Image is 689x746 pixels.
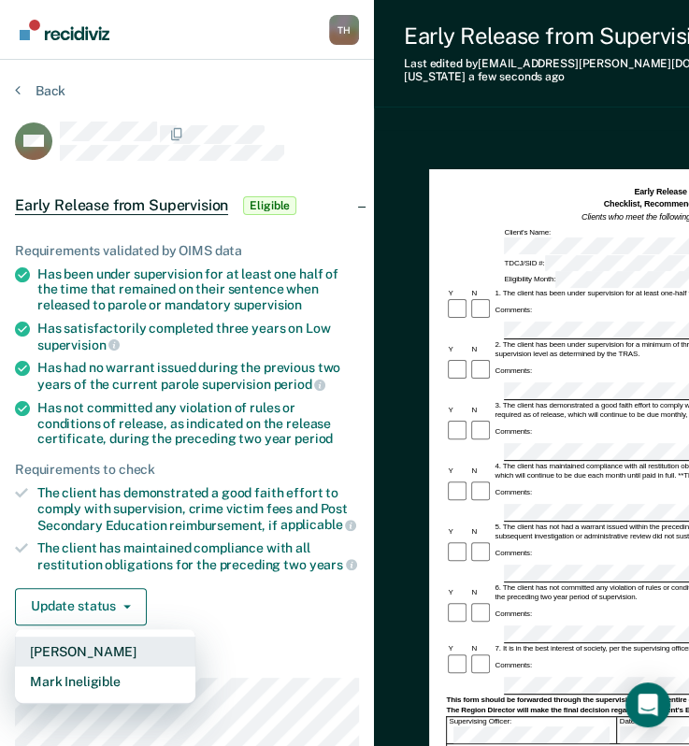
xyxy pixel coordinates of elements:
div: Dropdown Menu [15,629,195,704]
div: Y [446,345,469,354]
span: period [273,377,325,392]
div: T H [329,15,359,45]
div: Has had no warrant issued during the previous two years of the current parole supervision [37,360,359,392]
div: Y [446,406,469,415]
div: Has not committed any violation of rules or conditions of release, as indicated on the release ce... [37,400,359,447]
div: Open Intercom Messenger [625,682,670,727]
div: N [469,289,493,298]
span: Early Release from Supervision [15,196,228,215]
div: Requirements to check [15,462,359,478]
div: Supervising Officer: [447,717,616,743]
span: years [309,557,357,572]
div: Y [446,527,469,537]
div: Comments: [493,610,533,619]
div: Comments: [493,306,533,315]
div: Comments: [493,366,533,376]
span: supervision [234,297,302,312]
div: N [469,466,493,476]
img: Recidiviz [20,20,109,40]
div: N [469,345,493,354]
div: Comments: [493,427,533,437]
button: Back [15,82,65,99]
span: supervision [37,337,120,352]
span: a few seconds ago [468,70,565,83]
div: Comments: [493,488,533,497]
button: Profile dropdown button [329,15,359,45]
div: Y [446,644,469,653]
div: Comments: [493,549,533,558]
button: Update status [15,588,147,625]
div: The client has maintained compliance with all restitution obligations for the preceding two [37,540,359,572]
div: Y [446,588,469,597]
div: Has satisfactorily completed three years on Low [37,321,359,352]
div: Has been under supervision for at least one half of the time that remained on their sentence when... [37,266,359,313]
div: N [469,644,493,653]
div: Y [446,289,469,298]
div: Y [446,466,469,476]
div: Comments: [493,661,533,670]
div: The client has demonstrated a good faith effort to comply with supervision, crime victim fees and... [37,485,359,533]
span: period [294,431,333,446]
div: N [469,406,493,415]
div: N [469,527,493,537]
button: [PERSON_NAME] [15,637,195,667]
button: Mark Ineligible [15,667,195,696]
span: Eligible [243,196,296,215]
div: Requirements validated by OIMS data [15,243,359,259]
div: N [469,588,493,597]
span: applicable [280,517,356,532]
